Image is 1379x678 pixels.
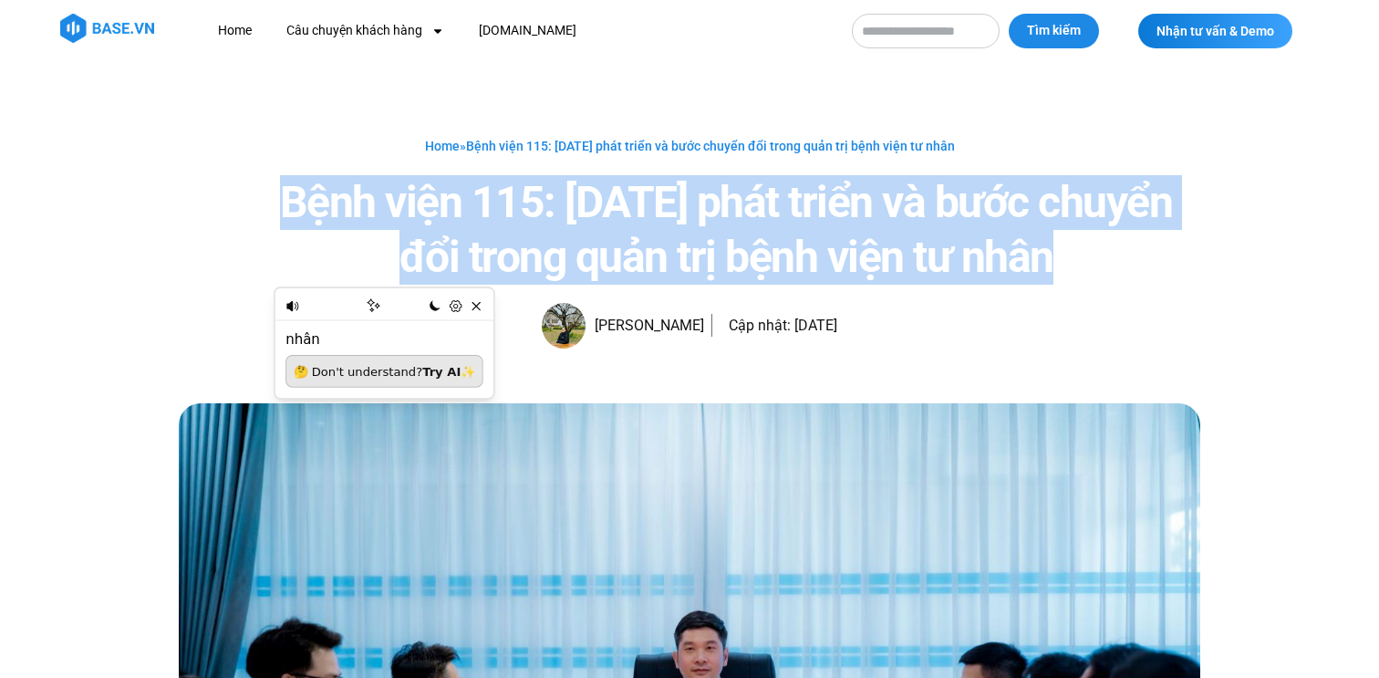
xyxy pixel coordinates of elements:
a: Câu chuyện khách hàng [273,14,458,47]
button: Tìm kiếm [1009,14,1099,48]
span: » [425,139,955,153]
h1: Bệnh viện 115: [DATE] phát triển và bước chuyển đổi trong quản trị bệnh viện tư nhân [252,175,1200,285]
time: [DATE] [794,317,837,334]
span: [PERSON_NAME] [586,313,704,339]
a: Home [425,139,460,153]
span: Tìm kiếm [1027,22,1081,40]
span: Nhận tư vấn & Demo [1156,25,1274,37]
span: Bệnh viện 115: [DATE] phát triển và bước chuyển đổi trong quản trị bệnh viện tư nhân [466,139,955,153]
span: Cập nhật: [729,317,791,334]
img: Picture of Đoàn Đức [542,303,586,349]
a: Home [204,14,265,47]
a: Picture of Đoàn Đức [PERSON_NAME] [542,303,704,349]
a: Nhận tư vấn & Demo [1138,14,1292,48]
a: [DOMAIN_NAME] [465,14,590,47]
nav: Menu [204,14,834,47]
